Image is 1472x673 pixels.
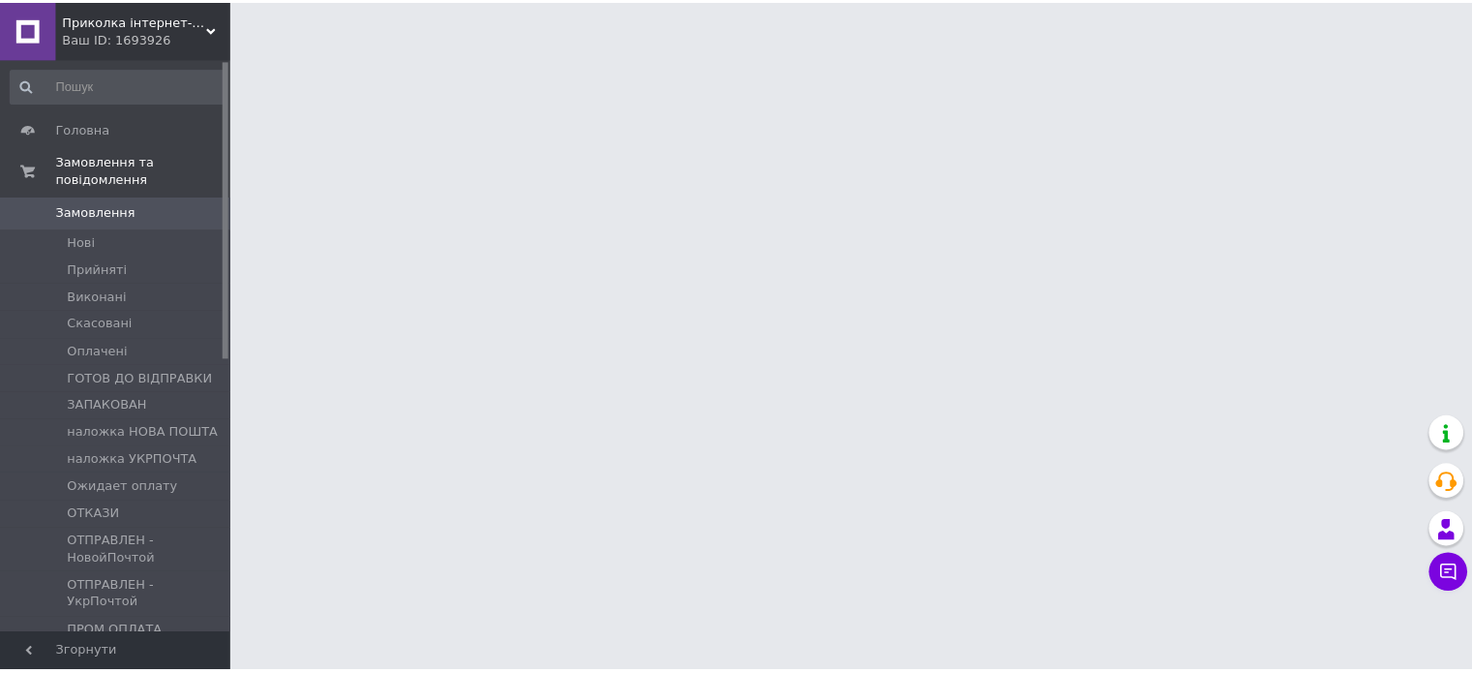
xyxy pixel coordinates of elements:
span: ГОТОВ ДО ВІДПРАВКИ [68,371,214,388]
span: Виконані [68,289,128,306]
div: Ваш ID: 1693926 [63,29,232,46]
span: ОТПРАВЛЕН - НовойПочтой [68,535,226,569]
span: Замовлення [56,204,136,222]
span: ПРОМ ОПЛАТА [68,625,164,642]
span: Приколка інтернет-магазин [63,12,208,29]
span: ЗАПАКОВАН [68,398,148,415]
span: Ожидает оплату [68,479,179,497]
span: Скасовані [68,316,134,333]
span: Прийняті [68,261,128,279]
span: ОТПРАВЛЕН - УкрПочтой [68,579,226,614]
span: Нові [68,234,96,252]
span: Головна [56,120,110,138]
span: наложка НОВА ПОШТА [68,425,220,443]
span: Оплачені [68,344,129,361]
span: Замовлення та повідомлення [56,153,232,188]
span: ОТКАЗИ [68,507,120,525]
span: наложка УКРПОЧТА [68,452,198,470]
input: Пошук [10,68,228,103]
